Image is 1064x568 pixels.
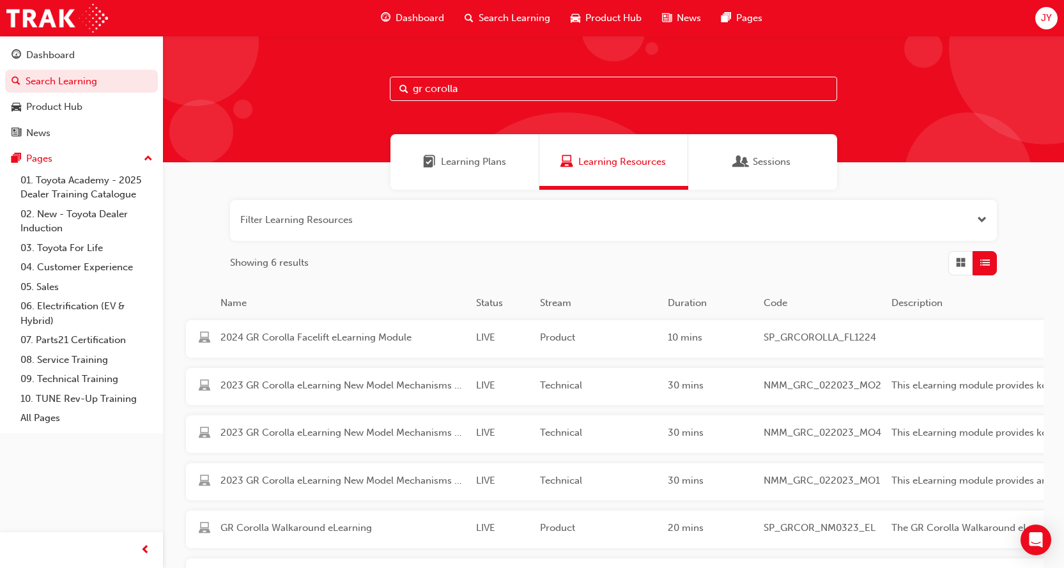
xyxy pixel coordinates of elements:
span: Product Hub [585,11,642,26]
img: Trak [6,4,108,33]
span: news-icon [12,128,21,139]
span: learningResourceType_ELEARNING-icon [199,427,210,441]
span: JY [1041,11,1052,26]
span: search-icon [465,10,474,26]
div: 30 mins [663,378,759,395]
a: Product Hub [5,95,158,119]
span: GR Corolla Walkaround eLearning [220,521,466,535]
span: learningResourceType_ELEARNING-icon [199,475,210,489]
a: News [5,121,158,145]
a: 01. Toyota Academy - 2025 Dealer Training Catalogue [15,171,158,204]
span: 2023 GR Corolla eLearning New Model Mechanisms - Model Outline (Module 1) [220,473,466,488]
span: Learning Resources [560,155,573,169]
div: Open Intercom Messenger [1021,525,1051,555]
span: learningResourceType_ELEARNING-icon [199,380,210,394]
a: 03. Toyota For Life [15,238,158,258]
a: 05. Sales [15,277,158,297]
span: car-icon [571,10,580,26]
span: Search [399,82,408,96]
a: All Pages [15,408,158,428]
span: SP_GRCOR_NM0323_EL [764,521,881,535]
span: Sessions [753,155,790,169]
a: 02. New - Toyota Dealer Induction [15,204,158,238]
a: Learning ResourcesLearning Resources [539,134,688,190]
span: guage-icon [12,50,21,61]
span: up-icon [144,151,153,167]
span: Learning Plans [423,155,436,169]
a: SessionsSessions [688,134,837,190]
span: SP_GRCOROLLA_FL1224 [764,330,881,345]
a: guage-iconDashboard [371,5,454,31]
div: LIVE [471,330,535,348]
span: Grid [956,256,966,270]
span: guage-icon [381,10,390,26]
span: 2023 GR Corolla eLearning New Model Mechanisms - Engines (Module 2) [220,378,466,393]
button: DashboardSearch LearningProduct HubNews [5,41,158,147]
div: 20 mins [663,521,759,538]
span: learningResourceType_ELEARNING-icon [199,523,210,537]
a: car-iconProduct Hub [560,5,652,31]
span: Product [540,521,658,535]
span: pages-icon [721,10,731,26]
button: Pages [5,147,158,171]
span: Sessions [735,155,748,169]
div: Code [759,296,886,311]
a: 07. Parts21 Certification [15,330,158,350]
span: Search Learning [479,11,550,26]
span: 2023 GR Corolla eLearning New Model Mechanisms – Body Electrical (Module 4) [220,426,466,440]
div: 30 mins [663,426,759,443]
a: 06. Electrification (EV & Hybrid) [15,296,158,330]
span: news-icon [662,10,672,26]
span: Pages [736,11,762,26]
span: prev-icon [141,542,150,558]
a: 08. Service Training [15,350,158,370]
a: Dashboard [5,43,158,67]
input: Search... [390,77,837,101]
a: news-iconNews [652,5,711,31]
div: 30 mins [663,473,759,491]
div: Name [215,296,471,311]
span: car-icon [12,102,21,113]
span: List [980,256,990,270]
span: Learning Plans [441,155,506,169]
a: 10. TUNE Rev-Up Training [15,389,158,409]
div: LIVE [471,521,535,538]
button: JY [1035,7,1058,29]
div: Duration [663,296,759,311]
div: Status [471,296,535,311]
a: 09. Technical Training [15,369,158,389]
div: LIVE [471,426,535,443]
span: Dashboard [396,11,444,26]
a: 04. Customer Experience [15,257,158,277]
button: Open the filter [977,213,987,227]
div: News [26,126,50,141]
span: Showing 6 results [230,256,309,270]
span: Technical [540,378,658,393]
span: NMM_GRC_022023_MO1 [764,473,881,488]
div: 10 mins [663,330,759,348]
div: Product Hub [26,100,82,114]
div: Dashboard [26,48,75,63]
div: Stream [535,296,663,311]
span: Technical [540,426,658,440]
span: NMM_GRC_022023_MO2 [764,378,881,393]
a: pages-iconPages [711,5,773,31]
div: Pages [26,151,52,166]
div: LIVE [471,378,535,395]
span: 2024 GR Corolla Facelift eLearning Module [220,330,466,345]
span: Product [540,330,658,345]
span: NMM_GRC_022023_MO4 [764,426,881,440]
span: pages-icon [12,153,21,165]
span: Learning Resources [578,155,666,169]
span: search-icon [12,76,20,88]
a: search-iconSearch Learning [454,5,560,31]
a: Search Learning [5,70,158,93]
span: learningResourceType_ELEARNING-icon [199,332,210,346]
span: Technical [540,473,658,488]
a: Learning PlansLearning Plans [390,134,539,190]
span: News [677,11,701,26]
div: LIVE [471,473,535,491]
